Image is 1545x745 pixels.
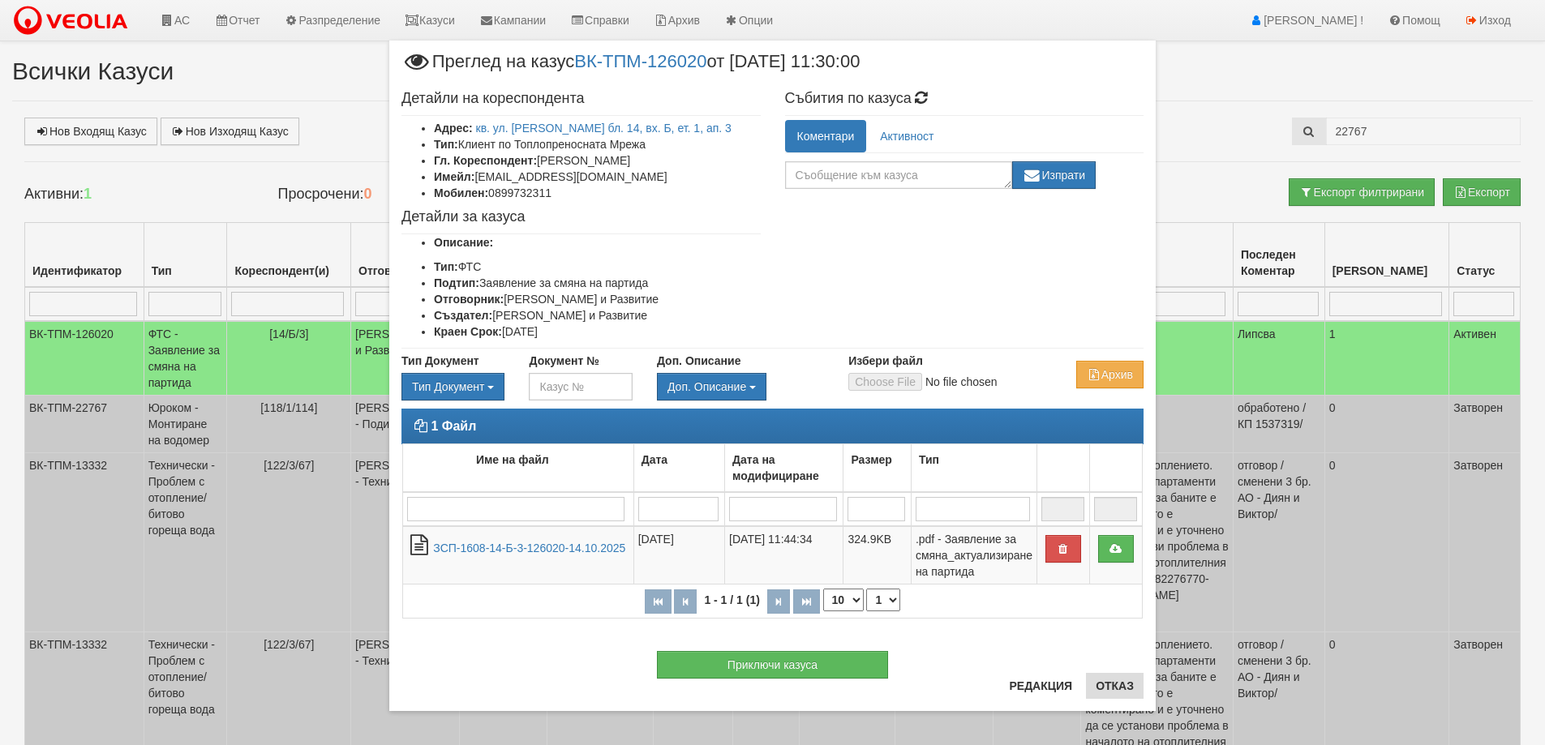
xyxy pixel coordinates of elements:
b: Гл. Кореспондент: [434,154,537,167]
td: Име на файл: No sort applied, activate to apply an ascending sort [403,444,634,493]
button: Отказ [1086,673,1144,699]
button: Тип Документ [401,373,504,400]
td: .pdf - Заявление за смяна_актуализиране на партида [911,526,1036,584]
td: [DATE] 11:44:34 [725,526,843,584]
span: 1 - 1 / 1 (1) [700,593,763,606]
td: [DATE] [633,526,724,584]
li: [PERSON_NAME] и Развитие [434,307,761,323]
div: Двоен клик, за изчистване на избраната стойност. [401,373,504,400]
h4: Детайли за казуса [401,209,761,225]
button: Предишна страница [674,589,697,614]
b: Отговорник: [434,293,504,306]
b: Име на файл [476,453,549,466]
b: Дата [642,453,667,466]
a: Коментари [785,120,867,152]
li: 0899732311 [434,185,761,201]
td: Дата: No sort applied, activate to apply an ascending sort [633,444,724,493]
label: Документ № [529,353,599,369]
button: Редакция [999,673,1082,699]
td: : No sort applied, activate to apply an ascending sort [1036,444,1089,493]
li: Клиент по Топлопреносната Мрежа [434,136,761,152]
li: [EMAIL_ADDRESS][DOMAIN_NAME] [434,169,761,185]
button: Първа страница [645,589,672,614]
input: Казус № [529,373,632,400]
strong: 1 Файл [431,419,476,433]
li: [PERSON_NAME] [434,152,761,169]
button: Доп. Описание [657,373,766,400]
h4: Събития по казуса [785,91,1144,107]
td: Тип: No sort applied, activate to apply an ascending sort [911,444,1036,493]
b: Размер [851,453,891,466]
b: Мобилен: [434,186,488,199]
span: Доп. Описание [667,380,746,393]
a: ВК-ТПМ-126020 [574,51,706,71]
button: Следваща страница [767,589,790,614]
label: Доп. Описание [657,353,740,369]
b: Дата на модифициране [732,453,819,482]
b: Тип: [434,260,458,273]
b: Адрес: [434,122,473,135]
tr: ЗСП-1608-14-Б-3-126020-14.10.2025.pdf - Заявление за смяна_актуализиране на партида [403,526,1143,584]
td: : No sort applied, activate to apply an ascending sort [1089,444,1142,493]
span: Преглед на казус от [DATE] 11:30:00 [401,53,860,83]
td: Дата на модифициране: No sort applied, activate to apply an ascending sort [725,444,843,493]
button: Изпрати [1012,161,1097,189]
label: Тип Документ [401,353,479,369]
b: Тип [919,453,939,466]
b: Тип: [434,138,458,151]
b: Подтип: [434,276,479,289]
td: Размер: No sort applied, activate to apply an ascending sort [843,444,911,493]
b: Създател: [434,309,492,322]
b: Имейл: [434,170,474,183]
a: Активност [868,120,946,152]
b: Описание: [434,236,493,249]
span: Тип Документ [412,380,484,393]
h4: Детайли на кореспондента [401,91,761,107]
button: Архив [1076,361,1144,388]
li: ФТС [434,259,761,275]
label: Избери файл [848,353,923,369]
button: Последна страница [793,589,820,614]
select: Страница номер [866,589,900,611]
a: кв. ул. [PERSON_NAME] бл. 14, вх. Б, ет. 1, ап. 3 [476,122,732,135]
td: 324.9KB [843,526,911,584]
a: ЗСП-1608-14-Б-3-126020-14.10.2025 [433,542,625,554]
div: Двоен клик, за изчистване на избраната стойност. [657,373,824,400]
li: [PERSON_NAME] и Развитие [434,291,761,307]
b: Краен Срок: [434,325,502,338]
li: [DATE] [434,323,761,340]
li: Заявление за смяна на партида [434,275,761,291]
select: Брой редове на страница [823,589,864,611]
button: Приключи казуса [657,651,888,679]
